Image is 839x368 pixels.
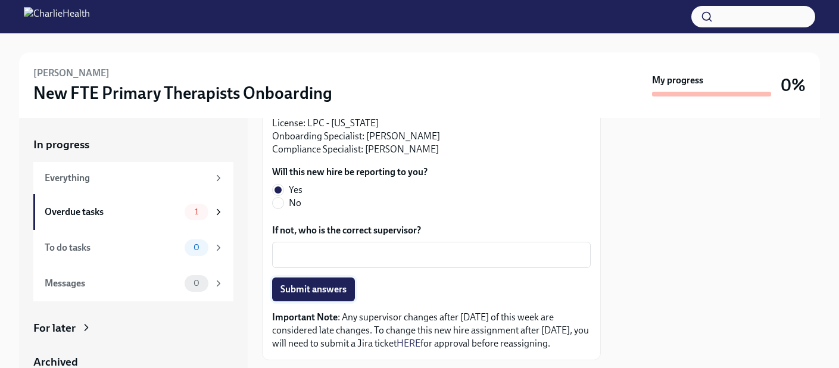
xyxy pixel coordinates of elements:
[33,230,233,266] a: To do tasks0
[289,183,302,197] span: Yes
[33,137,233,152] a: In progress
[33,266,233,301] a: Messages0
[45,205,180,219] div: Overdue tasks
[272,166,428,179] label: Will this new hire be reporting to you?
[24,7,90,26] img: CharlieHealth
[45,277,180,290] div: Messages
[33,67,110,80] h6: [PERSON_NAME]
[33,162,233,194] a: Everything
[652,74,703,87] strong: My progress
[781,74,806,96] h3: 0%
[289,197,301,210] span: No
[33,320,76,336] div: For later
[33,194,233,230] a: Overdue tasks1
[188,207,205,216] span: 1
[272,311,338,323] strong: Important Note
[33,320,233,336] a: For later
[272,311,591,350] p: : Any supervisor changes after [DATE] of this week are considered late changes. To change this ne...
[45,241,180,254] div: To do tasks
[397,338,420,349] a: HERE
[186,279,207,288] span: 0
[272,224,591,237] label: If not, who is the correct supervisor?
[45,171,208,185] div: Everything
[280,283,347,295] span: Submit answers
[33,82,332,104] h3: New FTE Primary Therapists Onboarding
[272,277,355,301] button: Submit answers
[186,243,207,252] span: 0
